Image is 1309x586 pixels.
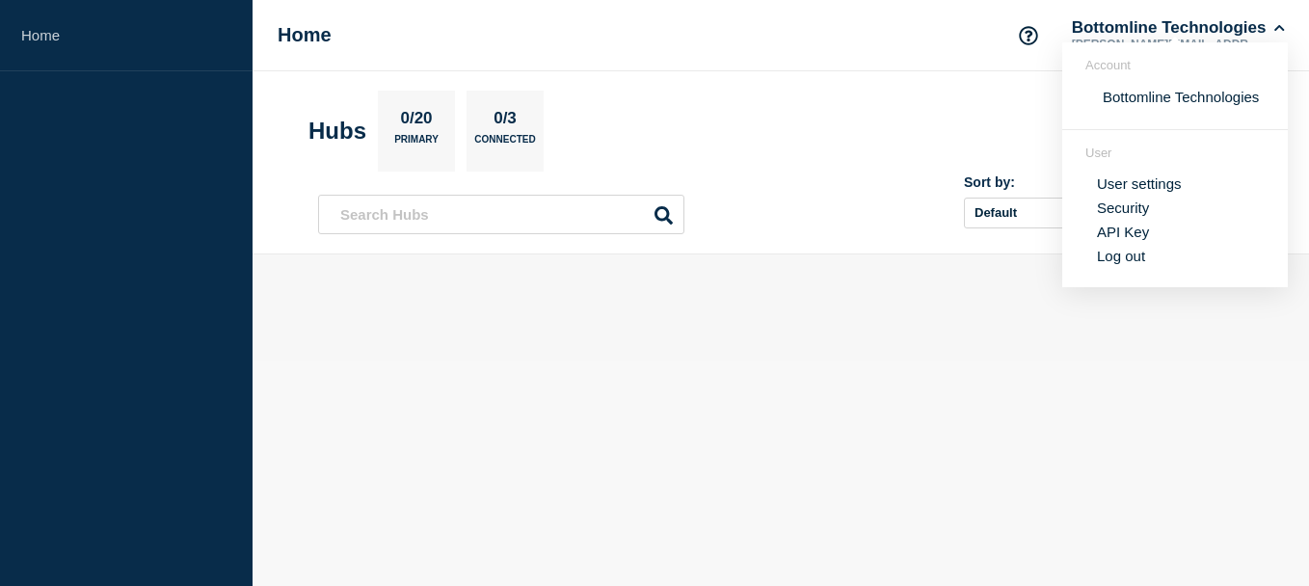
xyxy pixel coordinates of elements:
h2: Hubs [308,118,366,145]
a: User settings [1097,175,1182,192]
button: Support [1008,15,1049,56]
header: Account [1085,58,1265,72]
a: API Key [1097,224,1149,240]
p: [PERSON_NAME][EMAIL_ADDRESS][PERSON_NAME][DOMAIN_NAME] [1068,38,1269,51]
select: Sort by [964,198,1089,228]
p: 0/20 [393,109,440,134]
button: Bottomline Technologies [1068,18,1288,38]
header: User [1085,146,1265,160]
button: Log out [1097,248,1145,264]
h1: Home [278,24,332,46]
p: Primary [394,134,439,154]
a: Security [1097,200,1149,216]
div: Sort by: [964,174,1089,190]
p: Connected [474,134,535,154]
p: 0/3 [487,109,524,134]
input: Search Hubs [318,195,684,234]
button: Bottomline Technologies [1097,88,1265,106]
